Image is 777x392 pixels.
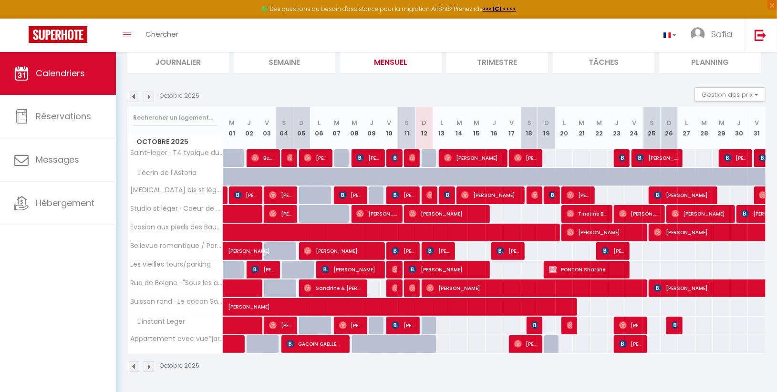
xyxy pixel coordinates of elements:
span: [PERSON_NAME] [PERSON_NAME] [356,149,380,167]
li: Journalier [127,50,229,73]
a: [PERSON_NAME] [223,186,228,205]
th: 25 [643,107,661,149]
abbr: V [755,118,759,127]
span: [PERSON_NAME] [531,316,537,334]
img: logout [755,29,767,41]
abbr: M [596,118,602,127]
span: [PERSON_NAME] [228,237,272,255]
span: Sandrine & [PERSON_NAME] [304,279,363,297]
abbr: D [300,118,304,127]
span: [PERSON_NAME] [619,335,642,353]
p: Octobre 2025 [160,92,199,101]
th: 02 [240,107,258,149]
span: [PERSON_NAME] [636,149,677,167]
span: [PERSON_NAME] [514,149,538,167]
span: [PERSON_NAME] [392,242,415,260]
th: 30 [730,107,748,149]
th: 09 [363,107,381,149]
abbr: M [579,118,585,127]
abbr: J [370,118,373,127]
th: 12 [415,107,433,149]
abbr: M [334,118,340,127]
span: Beat Hächler [251,149,275,167]
a: [PERSON_NAME] [223,242,241,260]
span: [PERSON_NAME] [724,149,747,167]
span: [PERSON_NAME] [392,260,397,279]
th: 05 [293,107,311,149]
span: [PERSON_NAME] [619,316,642,334]
th: 31 [748,107,766,149]
span: Les vieilles tours/parking [129,261,211,268]
th: 17 [503,107,521,149]
th: 28 [695,107,713,149]
span: [MEDICAL_DATA] bis st léger · Élégant Appartement en plein centre historique [129,186,225,194]
th: 14 [450,107,468,149]
th: 13 [433,107,451,149]
li: Semaine [234,50,335,73]
span: [PERSON_NAME] [549,186,555,204]
a: Chercher [138,19,186,52]
span: Bellevue romantique / Parking [129,242,225,249]
span: Octobre 2025 [128,135,223,149]
abbr: M [701,118,707,127]
abbr: S [527,118,531,127]
abbr: L [318,118,321,127]
abbr: M [229,118,235,127]
span: Messages [36,154,79,165]
span: Evasion aux pieds des Bauges : "Le Granier" [129,224,225,231]
abbr: V [387,118,392,127]
span: [PERSON_NAME] [567,186,590,204]
a: ... Sofia [684,19,745,52]
th: 10 [381,107,398,149]
span: [PERSON_NAME] [409,279,414,297]
abbr: J [492,118,496,127]
th: 01 [223,107,241,149]
span: Tinetine Bret [567,205,608,223]
th: 16 [486,107,503,149]
img: ... [691,27,705,41]
span: [PERSON_NAME] [426,279,644,297]
span: Réservations [36,110,91,122]
th: 06 [311,107,328,149]
span: [PERSON_NAME] [269,205,292,223]
th: 24 [625,107,643,149]
input: Rechercher un logement... [133,109,218,126]
span: L'écrin de l'Astoria [129,168,199,178]
span: PONTON Sharone [549,260,625,279]
span: [PERSON_NAME] [531,186,537,204]
span: [PERSON_NAME] [619,205,660,223]
abbr: V [265,118,269,127]
span: [PERSON_NAME] [392,149,397,167]
th: 11 [398,107,415,149]
span: [PERSON_NAME] [672,205,730,223]
abbr: L [685,118,688,127]
abbr: D [544,118,549,127]
span: Hébergement [36,197,94,209]
button: Gestion des prix [694,87,766,102]
span: [PERSON_NAME] [567,316,572,334]
span: Sofia [711,28,733,40]
abbr: L [440,118,443,127]
th: 20 [556,107,573,149]
span: [PERSON_NAME] [444,149,503,167]
p: Octobre 2025 [160,361,199,371]
span: [PERSON_NAME] [426,186,432,204]
span: Rue de Boigne · "Sous les arcades" WIFI-Centre historique [129,279,225,287]
li: Tâches [553,50,654,73]
img: Super Booking [29,26,87,43]
span: Studio st léger · Coeur de centre ville*neuf*wifi [129,205,225,212]
th: 23 [608,107,626,149]
span: Calendriers [36,67,85,79]
strong: >>> ICI <<<< [483,5,516,13]
span: GACOIN GAELLE [287,335,345,353]
abbr: J [615,118,619,127]
span: [PERSON_NAME] [654,186,713,204]
abbr: S [404,118,409,127]
a: [PERSON_NAME] [223,298,241,316]
span: [PERSON_NAME] [392,279,397,297]
span: [PERSON_NAME][MEDICAL_DATA] [339,316,363,334]
abbr: M [719,118,725,127]
abbr: L [563,118,566,127]
abbr: V [509,118,514,127]
span: Saint-leger · T4 typique du centre historique [129,149,225,156]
